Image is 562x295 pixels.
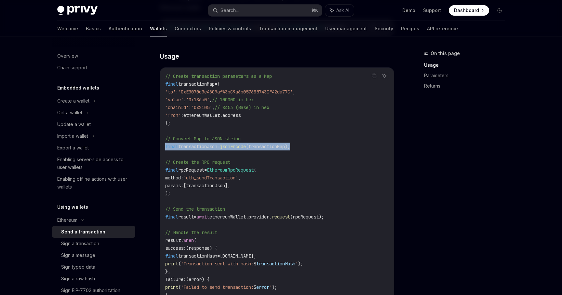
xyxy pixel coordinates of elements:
span: '0x2105' [191,105,212,110]
span: = [204,167,207,173]
a: Security [375,21,393,36]
div: Search... [221,7,239,14]
span: success [165,245,183,251]
span: 'Transaction sent with hash: [181,261,254,267]
span: transactionMap [178,81,215,87]
span: , [238,175,241,181]
span: final [165,214,178,220]
button: Toggle dark mode [494,5,505,16]
span: await [196,214,209,220]
div: Sign a raw hash [61,275,95,283]
span: ' [295,261,298,267]
span: result [178,214,194,220]
span: , [293,89,295,95]
span: = [194,214,196,220]
span: rpcRequest [178,167,204,173]
span: // 100000 in hex [212,97,254,103]
span: // Handle the result [165,230,217,235]
span: transactionHash [178,253,217,259]
span: final [165,167,178,173]
span: failure [165,276,183,282]
a: Chain support [52,62,135,74]
img: dark logo [57,6,98,15]
span: EthereumRpcRequest [207,167,254,173]
div: Update a wallet [57,120,91,128]
span: // Send the transaction [165,206,225,212]
span: transactionJson [178,144,217,149]
a: Sign a raw hash [52,273,135,285]
a: Demo [402,7,415,14]
a: Enabling offline actions with user wallets [52,173,135,193]
span: method [165,175,181,181]
span: transactionHash [256,261,295,267]
div: Sign a transaction [61,240,99,247]
a: Transaction management [259,21,317,36]
span: '0xE3070d3e4309afA3bC9a6b057685743CF42da77C' [178,89,293,95]
span: ); [272,284,277,290]
div: Get a wallet [57,109,82,117]
a: Policies & controls [209,21,251,36]
span: (transactionMap); [246,144,290,149]
button: Ask AI [380,72,389,80]
button: Copy the contents from the code block [370,72,378,80]
span: ' [269,284,272,290]
span: jsonEncode [220,144,246,149]
button: Search...⌘K [208,5,322,16]
span: , [209,97,212,103]
a: Enabling server-side access to user wallets [52,154,135,173]
a: Parameters [424,70,510,81]
span: result. [165,237,183,243]
span: }; [165,120,170,126]
span: : [183,245,186,251]
a: Returns [424,81,510,91]
span: Dashboard [454,7,479,14]
span: print [165,284,178,290]
a: Sign a transaction [52,238,135,249]
div: Enabling server-side access to user wallets [57,156,131,171]
div: Sign EIP-7702 authorization [61,287,120,294]
span: 'Failed to send transaction: [181,284,254,290]
button: Ask AI [325,5,354,16]
div: Export a wallet [57,144,89,152]
h5: Using wallets [57,203,88,211]
span: : [181,183,183,189]
span: $ [254,261,256,267]
span: ( [194,237,196,243]
a: Send a transaction [52,226,135,238]
span: }, [165,269,170,274]
a: Dashboard [449,5,489,16]
span: : [183,97,186,103]
span: ( [178,261,181,267]
a: Export a wallet [52,142,135,154]
span: error [256,284,269,290]
a: Sign a message [52,249,135,261]
span: $ [254,284,256,290]
span: Ask AI [336,7,349,14]
span: when [183,237,194,243]
span: = [217,144,220,149]
span: ⌘ K [311,8,318,13]
span: On this page [431,49,460,57]
span: = [217,253,220,259]
span: [transactionJson], [183,183,230,189]
a: Welcome [57,21,78,36]
span: final [165,253,178,259]
div: Enabling offline actions with user wallets [57,175,131,191]
span: : [181,175,183,181]
a: Sign typed data [52,261,135,273]
span: ethereumWallet.provider. [209,214,272,220]
span: final [165,81,178,87]
span: ( [254,167,256,173]
a: Update a wallet [52,119,135,130]
a: Overview [52,50,135,62]
span: = [215,81,217,87]
span: [DOMAIN_NAME]; [220,253,256,259]
span: ethereumWallet.address [183,112,241,118]
span: 'to' [165,89,176,95]
span: // Create the RPC request [165,159,230,165]
span: // Convert Map to JSON string [165,136,241,142]
span: (rpcRequest); [290,214,324,220]
div: Chain support [57,64,87,72]
span: : [176,89,178,95]
a: Authentication [109,21,142,36]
